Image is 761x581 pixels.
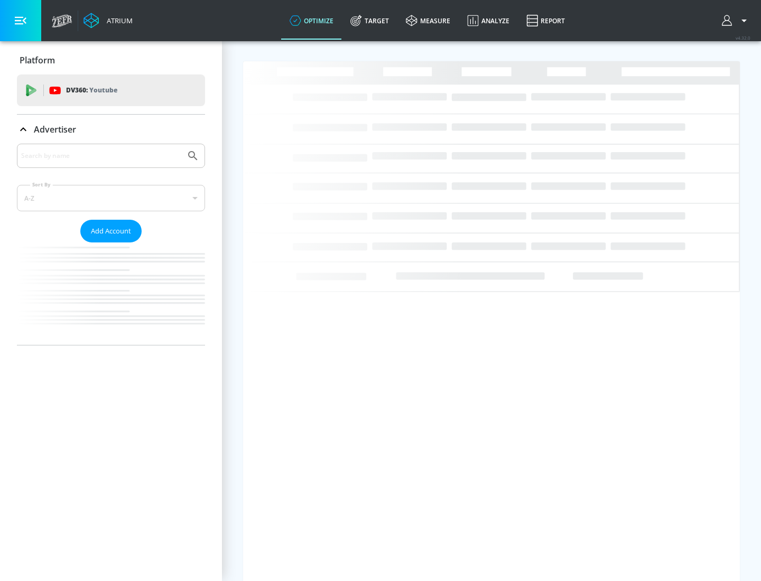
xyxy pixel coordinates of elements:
[30,181,53,188] label: Sort By
[397,2,459,40] a: measure
[281,2,342,40] a: optimize
[518,2,573,40] a: Report
[17,185,205,211] div: A-Z
[80,220,142,242] button: Add Account
[21,149,181,163] input: Search by name
[736,35,750,41] span: v 4.32.0
[17,144,205,345] div: Advertiser
[17,115,205,144] div: Advertiser
[17,242,205,345] nav: list of Advertiser
[459,2,518,40] a: Analyze
[342,2,397,40] a: Target
[103,16,133,25] div: Atrium
[20,54,55,66] p: Platform
[89,85,117,96] p: Youtube
[34,124,76,135] p: Advertiser
[17,45,205,75] div: Platform
[83,13,133,29] a: Atrium
[91,225,131,237] span: Add Account
[17,74,205,106] div: DV360: Youtube
[66,85,117,96] p: DV360:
